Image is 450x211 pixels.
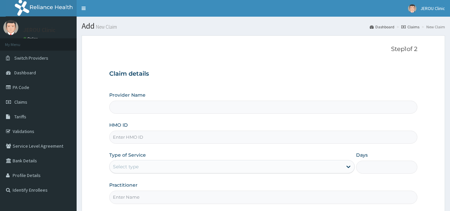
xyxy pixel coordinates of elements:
[14,99,27,105] span: Claims
[14,55,48,61] span: Switch Providers
[113,163,139,170] div: Select type
[109,131,418,144] input: Enter HMO ID
[95,24,117,29] small: New Claim
[82,22,445,30] h1: Add
[109,46,418,53] p: Step 1 of 2
[23,36,39,41] a: Online
[23,27,56,33] p: JEROU Clinic
[356,152,368,158] label: Days
[408,4,416,13] img: User Image
[420,5,445,11] span: JEROU Clinic
[109,191,418,204] input: Enter Name
[14,70,36,76] span: Dashboard
[401,24,419,30] a: Claims
[14,114,26,120] span: Tariffs
[109,92,146,98] label: Provider Name
[420,24,445,30] li: New Claim
[109,152,146,158] label: Type of Service
[109,182,138,188] label: Practitioner
[109,70,418,78] h3: Claim details
[3,20,18,35] img: User Image
[109,122,128,128] label: HMO ID
[370,24,394,30] a: Dashboard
